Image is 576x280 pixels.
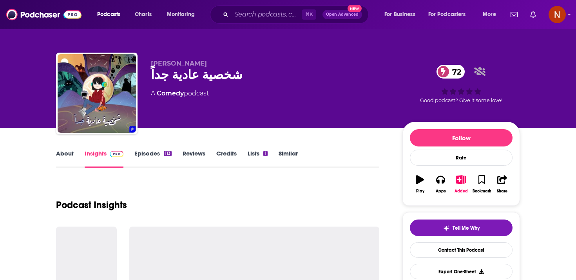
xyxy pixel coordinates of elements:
[134,150,172,168] a: Episodes113
[183,150,205,168] a: Reviews
[410,170,430,198] button: Play
[216,150,237,168] a: Credits
[6,7,82,22] img: Podchaser - Follow, Share and Rate Podcasts
[451,170,471,198] button: Added
[410,129,513,146] button: Follow
[444,65,465,79] span: 72
[471,170,492,198] button: Bookmark
[416,189,424,194] div: Play
[157,90,184,97] a: Comedy
[549,6,566,23] button: Show profile menu
[97,9,120,20] span: Podcasts
[410,220,513,236] button: tell me why sparkleTell Me Why
[232,8,302,21] input: Search podcasts, credits, & more...
[437,65,465,79] a: 72
[507,8,521,21] a: Show notifications dropdown
[402,60,520,108] div: 72Good podcast? Give it some love!
[423,8,477,21] button: open menu
[420,97,502,103] span: Good podcast? Give it some love!
[302,9,316,20] span: ⌘ K
[164,151,172,156] div: 113
[151,60,207,67] span: [PERSON_NAME]
[348,5,362,12] span: New
[85,150,123,168] a: InsightsPodchaser Pro
[135,9,152,20] span: Charts
[279,150,298,168] a: Similar
[161,8,205,21] button: open menu
[92,8,130,21] button: open menu
[151,89,209,98] div: A podcast
[473,189,491,194] div: Bookmark
[263,151,267,156] div: 1
[326,13,359,16] span: Open Advanced
[428,9,466,20] span: For Podcasters
[56,150,74,168] a: About
[217,5,376,24] div: Search podcasts, credits, & more...
[492,170,513,198] button: Share
[110,151,123,157] img: Podchaser Pro
[167,9,195,20] span: Monitoring
[455,189,468,194] div: Added
[410,242,513,258] a: Contact This Podcast
[477,8,506,21] button: open menu
[58,54,136,133] img: شخصية عادية جداً
[527,8,539,21] a: Show notifications dropdown
[549,6,566,23] span: Logged in as AdelNBM
[436,189,446,194] div: Apps
[384,9,415,20] span: For Business
[483,9,496,20] span: More
[410,264,513,279] button: Export One-Sheet
[379,8,425,21] button: open menu
[453,225,480,231] span: Tell Me Why
[322,10,362,19] button: Open AdvancedNew
[410,150,513,166] div: Rate
[248,150,267,168] a: Lists1
[443,225,449,231] img: tell me why sparkle
[549,6,566,23] img: User Profile
[130,8,156,21] a: Charts
[497,189,507,194] div: Share
[56,199,127,211] h1: Podcast Insights
[430,170,451,198] button: Apps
